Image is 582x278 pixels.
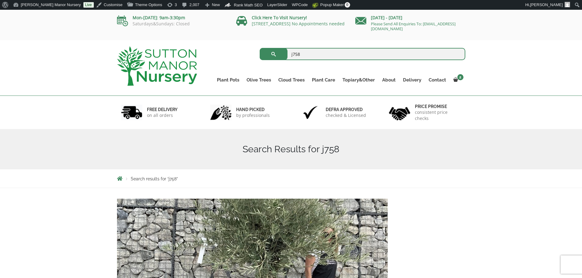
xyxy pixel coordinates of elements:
[117,21,227,26] p: Saturdays&Sundays: Closed
[117,46,197,86] img: logo
[415,104,461,109] h6: Price promise
[121,105,142,120] img: 1.jpg
[117,144,465,155] h1: Search Results for j758
[117,176,465,181] nav: Breadcrumbs
[450,76,465,84] a: 2
[243,76,275,84] a: Olive Trees
[326,112,366,118] p: checked & Licensed
[236,112,270,118] p: by professionals
[275,76,308,84] a: Cloud Trees
[308,76,339,84] a: Plant Care
[210,105,232,120] img: 2.jpg
[117,14,227,21] p: Mon-[DATE]: 9am-3:30pm
[234,3,263,7] span: Rank Math SEO
[415,109,461,121] p: consistent price checks
[83,2,94,8] a: Live
[457,74,463,80] span: 2
[355,14,465,21] p: [DATE] - [DATE]
[389,103,410,122] img: 4.jpg
[236,107,270,112] h6: hand picked
[147,107,178,112] h6: FREE DELIVERY
[326,107,366,112] h6: Defra approved
[425,76,450,84] a: Contact
[213,76,243,84] a: Plant Pots
[260,48,465,60] input: Search...
[252,15,307,20] a: Click Here To Visit Nursery!
[300,105,321,120] img: 3.jpg
[530,2,563,7] span: [PERSON_NAME]
[399,76,425,84] a: Delivery
[147,112,178,118] p: on all orders
[371,21,456,31] a: Please Send All Enquiries To: [EMAIL_ADDRESS][DOMAIN_NAME]
[117,261,388,267] a: Gnarled Olive Tree J758
[252,21,345,27] a: [STREET_ADDRESS] No Appointments needed
[339,76,379,84] a: Topiary&Other
[379,76,399,84] a: About
[345,2,350,8] span: 0
[131,176,178,181] span: Search results for “j758”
